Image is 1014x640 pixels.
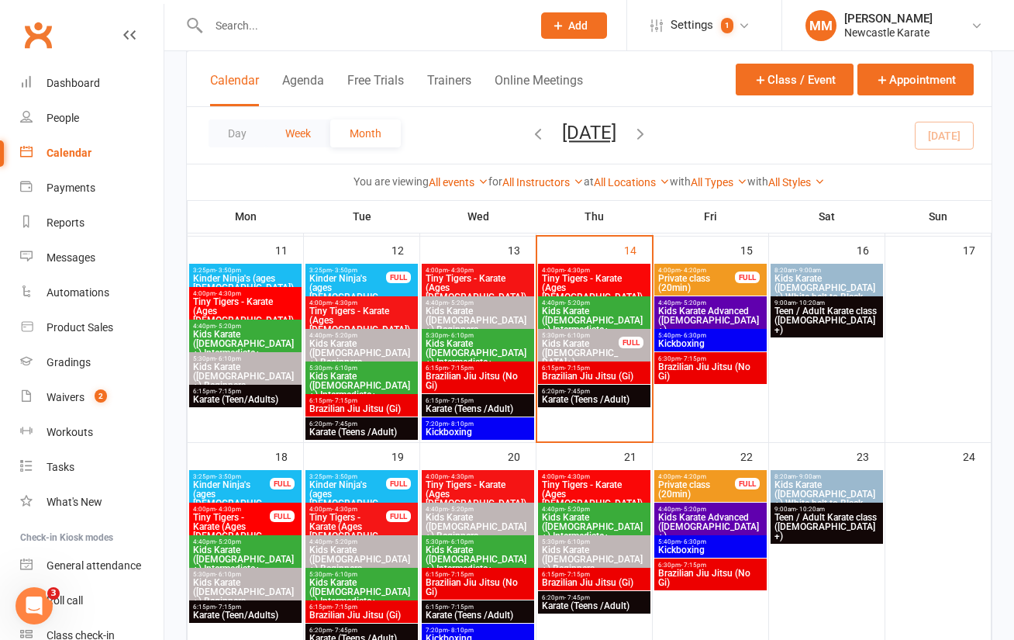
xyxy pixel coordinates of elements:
[502,176,584,189] a: All Instructors
[541,571,647,578] span: 6:15pm
[425,545,531,573] span: Kids Karate ([DEMOGRAPHIC_DATA]+) Intermediate+
[204,15,521,36] input: Search...
[735,478,760,490] div: FULL
[774,267,880,274] span: 8:20am
[747,175,768,188] strong: with
[619,337,643,348] div: FULL
[657,274,736,292] span: Private class (20min)
[536,200,653,233] th: Thu
[541,594,647,601] span: 6:20pm
[857,237,885,262] div: 16
[681,506,706,513] span: - 5:20pm
[425,332,531,339] span: 5:30pm
[386,478,411,490] div: FULL
[270,478,295,490] div: FULL
[309,306,415,334] span: Tiny Tigers - Karate (Ages [DEMOGRAPHIC_DATA])
[386,272,411,283] div: FULL
[844,12,933,26] div: [PERSON_NAME]
[774,506,880,513] span: 9:00am
[216,604,241,611] span: - 7:15pm
[657,506,764,513] span: 4:40pm
[20,415,164,450] a: Workouts
[20,206,164,240] a: Reports
[541,506,647,513] span: 4:40pm
[192,506,271,513] span: 4:00pm
[564,365,590,372] span: - 7:15pm
[562,122,616,144] button: [DATE]
[386,510,411,522] div: FULL
[47,112,79,124] div: People
[192,323,298,330] span: 4:40pm
[425,274,531,302] span: Tiny Tigers - Karate (Ages [DEMOGRAPHIC_DATA])
[20,450,164,485] a: Tasks
[796,473,821,480] span: - 9:00am
[425,372,531,390] span: Brazilian Jiu Jitsu (No Gi)
[963,237,991,262] div: 17
[216,267,241,274] span: - 3:50pm
[774,480,880,517] span: Kids Karate ([DEMOGRAPHIC_DATA]+) White belt to Black belt
[541,299,647,306] span: 4:40pm
[448,604,474,611] span: - 7:15pm
[657,362,764,381] span: Brazilian Jiu Jitsu (No Gi)
[671,8,713,43] span: Settings
[448,473,474,480] span: - 4:30pm
[541,513,647,541] span: Kids Karate ([DEMOGRAPHIC_DATA]+) Intermediate+
[47,391,84,403] div: Waivers
[768,176,825,189] a: All Styles
[20,548,164,583] a: General attendance kiosk mode
[332,627,357,634] span: - 7:45pm
[16,587,53,624] iframe: Intercom live chat
[857,64,974,95] button: Appointment
[216,506,241,513] span: - 4:30pm
[332,332,357,339] span: - 5:20pm
[309,627,415,634] span: 6:20pm
[541,388,647,395] span: 6:20pm
[774,274,880,311] span: Kids Karate ([DEMOGRAPHIC_DATA]+) White belt to Black belt
[681,355,706,362] span: - 7:15pm
[20,310,164,345] a: Product Sales
[796,506,825,513] span: - 10:20am
[681,267,706,274] span: - 4:20pm
[429,176,488,189] a: All events
[508,443,536,469] div: 20
[192,274,298,292] span: Kinder Ninja's (ages [DEMOGRAPHIC_DATA])
[425,299,531,306] span: 4:40pm
[769,200,885,233] th: Sat
[309,571,415,578] span: 5:30pm
[309,365,415,372] span: 5:30pm
[857,443,885,469] div: 23
[885,200,992,233] th: Sun
[47,77,100,89] div: Dashboard
[309,372,415,400] span: Kids Karate ([DEMOGRAPHIC_DATA]+) Intermediate+
[47,356,91,368] div: Gradings
[564,538,590,545] span: - 6:10pm
[508,237,536,262] div: 13
[332,299,357,306] span: - 4:30pm
[309,404,415,413] span: Brazilian Jiu Jitsu (Gi)
[192,290,298,297] span: 4:00pm
[425,578,531,597] span: Brazilian Jiu Jitsu (No Gi)
[354,175,429,188] strong: You are viewing
[425,473,531,480] span: 4:00pm
[425,480,531,508] span: Tiny Tigers - Karate (Ages [DEMOGRAPHIC_DATA])
[20,240,164,275] a: Messages
[425,420,531,427] span: 7:20pm
[47,147,91,159] div: Calendar
[681,299,706,306] span: - 5:20pm
[740,237,768,262] div: 15
[309,480,387,517] span: Kinder Ninja's (ages [DEMOGRAPHIC_DATA])
[332,538,357,545] span: - 5:20pm
[282,73,324,106] button: Agenda
[594,176,670,189] a: All Locations
[192,297,298,325] span: Tiny Tigers - Karate (Ages [DEMOGRAPHIC_DATA])
[47,286,109,299] div: Automations
[448,506,474,513] span: - 5:20pm
[564,571,590,578] span: - 7:15pm
[425,611,531,620] span: Karate (Teens /Adult)
[541,306,647,334] span: Kids Karate ([DEMOGRAPHIC_DATA]+) Intermediate+
[309,420,415,427] span: 6:20pm
[192,571,298,578] span: 5:30pm
[963,443,991,469] div: 24
[740,443,768,469] div: 22
[47,216,84,229] div: Reports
